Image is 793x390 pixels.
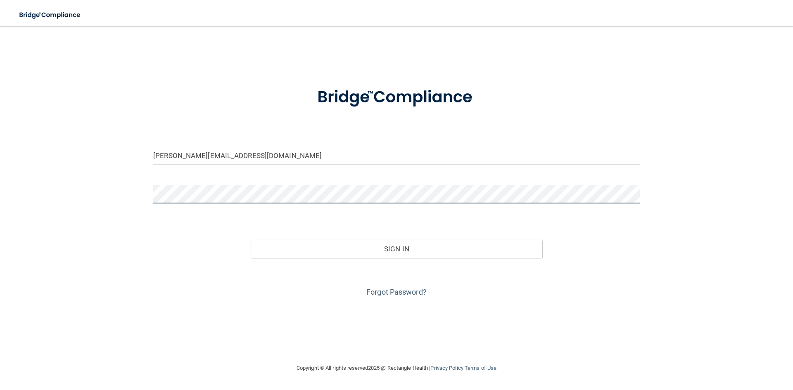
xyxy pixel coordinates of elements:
input: Email [153,146,640,165]
button: Sign In [251,240,543,258]
a: Privacy Policy [430,365,463,371]
div: Copyright © All rights reserved 2025 @ Rectangle Health | | [246,355,547,381]
img: bridge_compliance_login_screen.278c3ca4.svg [12,7,88,24]
img: bridge_compliance_login_screen.278c3ca4.svg [300,76,493,119]
a: Forgot Password? [366,288,427,296]
a: Terms of Use [465,365,496,371]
